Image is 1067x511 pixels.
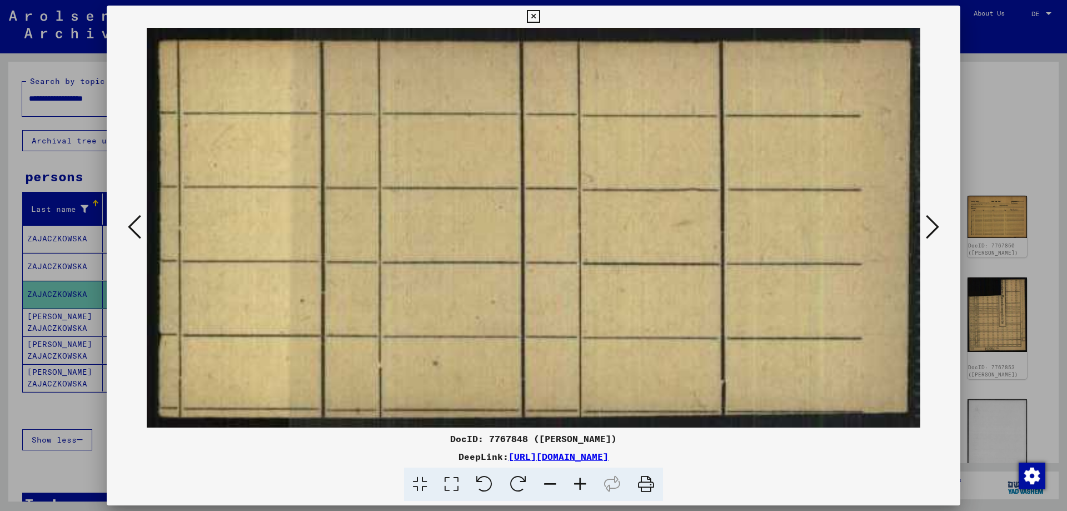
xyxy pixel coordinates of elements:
img: Change consent [1019,463,1045,489]
font: DocID: 7767848 ([PERSON_NAME]) [450,433,617,444]
font: DeepLink: [458,451,508,462]
a: [URL][DOMAIN_NAME] [508,451,609,462]
img: 002.jpg [147,28,920,428]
